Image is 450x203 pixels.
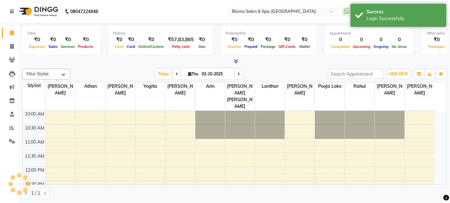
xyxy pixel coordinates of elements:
span: Upcoming [351,44,372,49]
span: Products [76,44,95,49]
div: ₹0 [113,36,125,43]
span: Ongoing [372,44,390,49]
div: 0 [390,36,409,43]
span: Gift Cards [277,44,297,49]
span: Voucher [226,44,243,49]
div: ₹0 [427,36,446,43]
span: Services [59,44,76,49]
span: [PERSON_NAME] [165,82,195,97]
div: 10:30 AM [24,125,46,132]
input: 2025-10-02 [200,69,232,79]
span: [PERSON_NAME] [285,82,315,97]
span: Lanthar [255,82,285,90]
div: ₹0 [137,36,165,43]
span: Package [259,44,277,49]
div: ₹57,83,865 [165,36,196,43]
span: 1 / 1 [31,190,40,197]
span: Wallet [297,44,311,49]
div: Finance [113,31,207,36]
button: ADD NEW [388,70,410,79]
div: 11:30 AM [24,153,46,160]
span: Thu [186,71,200,76]
div: ₹0 [59,36,76,43]
div: ₹0 [259,36,277,43]
div: 0 [372,36,390,43]
span: Filter Stylist [26,71,49,76]
div: 11:00 AM [24,139,46,146]
span: Arin [195,82,225,90]
span: [PERSON_NAME] [PERSON_NAME] [225,82,255,110]
span: Expenses [27,44,47,49]
div: 12:30 PM [24,181,46,188]
span: [PERSON_NAME] [405,82,434,97]
span: Rahul [345,82,374,90]
div: Redemption [226,31,311,36]
span: Completed [330,44,351,49]
span: Packages [427,44,446,49]
div: ₹0 [196,36,207,43]
span: Card [125,44,137,49]
span: Petty cash [171,44,192,49]
div: ₹0 [243,36,259,43]
div: Total [27,31,95,36]
div: Stylist [23,82,46,89]
div: Login Successfully. [367,15,441,22]
div: ₹0 [226,36,243,43]
div: ₹0 [277,36,297,43]
span: ADD NEW [389,71,408,76]
div: 0 [351,36,372,43]
span: [PERSON_NAME] [375,82,404,97]
div: ₹0 [76,36,95,43]
span: Athan [76,82,105,90]
div: ₹0 [297,36,311,43]
span: Online/Custom [137,44,165,49]
span: Today [156,69,172,79]
span: Sales [47,44,59,49]
span: pooja loke [315,82,345,90]
span: No show [390,44,409,49]
div: 10:00 AM [24,111,46,117]
div: ₹0 [47,36,59,43]
div: Appointment [330,31,409,36]
div: 0 [330,36,351,43]
input: Search Appointment [328,69,384,79]
img: logo [16,3,60,20]
span: Prepaid [243,44,259,49]
div: 12:00 PM [24,167,46,174]
span: [PERSON_NAME] [46,82,76,97]
span: [PERSON_NAME] [105,82,135,97]
div: Success [367,9,441,15]
span: Cash [113,44,125,49]
span: yogita [135,82,165,90]
b: 08047224946 [70,3,98,20]
div: ₹0 [27,36,47,43]
span: Due [197,44,207,49]
div: ₹0 [125,36,137,43]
